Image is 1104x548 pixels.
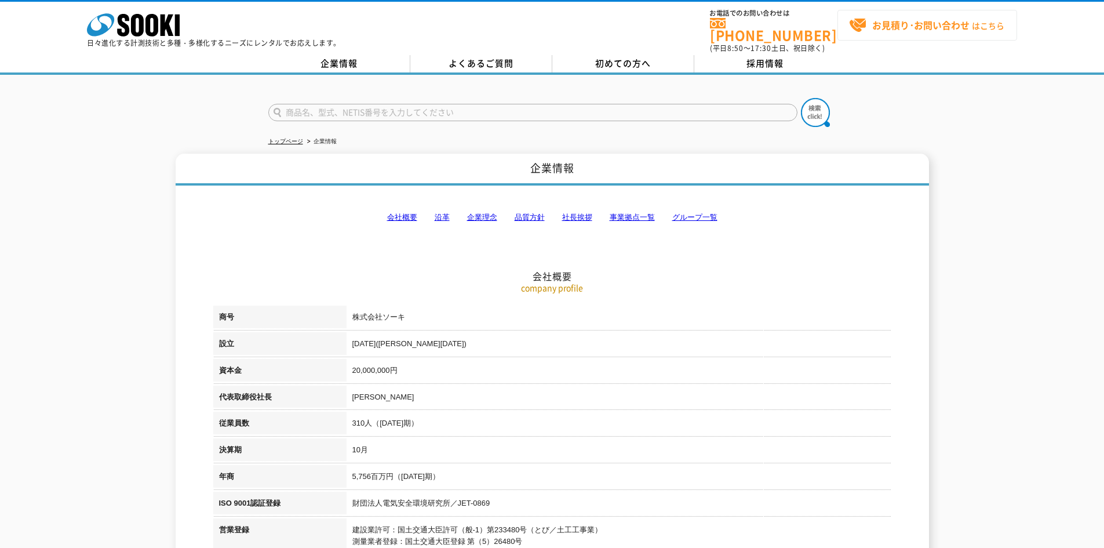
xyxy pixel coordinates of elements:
p: 日々進化する計測技術と多種・多様化するニーズにレンタルでお応えします。 [87,39,341,46]
th: 代表取締役社長 [213,386,347,412]
a: 初めての方へ [552,55,694,72]
th: 資本金 [213,359,347,386]
td: [PERSON_NAME] [347,386,891,412]
a: トップページ [268,138,303,144]
a: 品質方針 [515,213,545,222]
td: 10月 [347,438,891,465]
td: 株式会社ソーキ [347,306,891,332]
h1: 企業情報 [176,154,929,186]
a: 採用情報 [694,55,836,72]
th: 商号 [213,306,347,332]
a: お見積り･お問い合わせはこちら [837,10,1017,41]
td: 20,000,000円 [347,359,891,386]
a: グループ一覧 [672,213,717,222]
a: 会社概要 [387,213,417,222]
span: お電話でのお問い合わせは [710,10,837,17]
p: company profile [213,282,891,294]
input: 商品名、型式、NETIS番号を入力してください [268,104,797,121]
a: よくあるご質問 [410,55,552,72]
a: 企業情報 [268,55,410,72]
th: 従業員数 [213,412,347,438]
span: はこちら [849,17,1004,34]
td: 5,756百万円（[DATE]期） [347,465,891,492]
td: 財団法人電気安全環境研究所／JET-0869 [347,492,891,518]
span: (平日 ～ 土日、祝日除く) [710,43,825,53]
a: 沿革 [435,213,450,222]
td: 310人（[DATE]期） [347,412,891,438]
a: 企業理念 [467,213,497,222]
a: 事業拠点一覧 [610,213,655,222]
h2: 会社概要 [213,154,891,282]
td: [DATE]([PERSON_NAME][DATE]) [347,332,891,359]
th: ISO 9001認証登録 [213,492,347,518]
span: 初めての方へ [595,57,651,70]
strong: お見積り･お問い合わせ [872,18,970,32]
th: 決算期 [213,438,347,465]
a: 社長挨拶 [562,213,592,222]
th: 設立 [213,332,347,359]
img: btn_search.png [801,98,830,127]
a: [PHONE_NUMBER] [710,18,837,42]
span: 17:30 [750,43,771,53]
li: 企業情報 [305,136,337,148]
th: 年商 [213,465,347,492]
span: 8:50 [727,43,744,53]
